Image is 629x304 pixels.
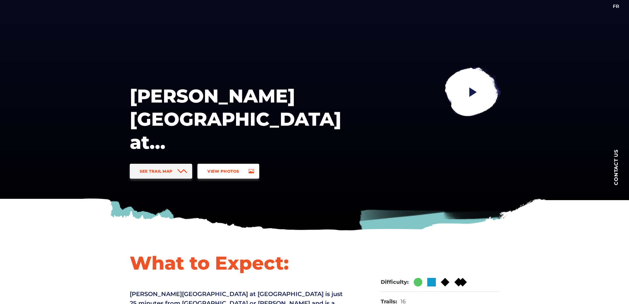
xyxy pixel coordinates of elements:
[613,3,619,9] a: FR
[130,84,341,154] h1: [PERSON_NAME][GEOGRAPHIC_DATA] at [GEOGRAPHIC_DATA]
[467,86,479,98] ion-icon: play
[427,278,436,286] img: Blue Square
[381,279,409,286] dt: Difficulty:
[130,164,192,179] a: See Trail Map
[197,164,259,179] a: View Photos
[603,139,629,195] a: Contact us
[454,278,467,286] img: Double Black DIamond
[207,169,239,174] span: View Photos
[414,278,422,286] img: Green Circle
[441,278,449,286] img: Black Diamond
[130,251,344,275] h1: What to Expect:
[613,149,618,185] span: Contact us
[140,169,173,174] span: See Trail Map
